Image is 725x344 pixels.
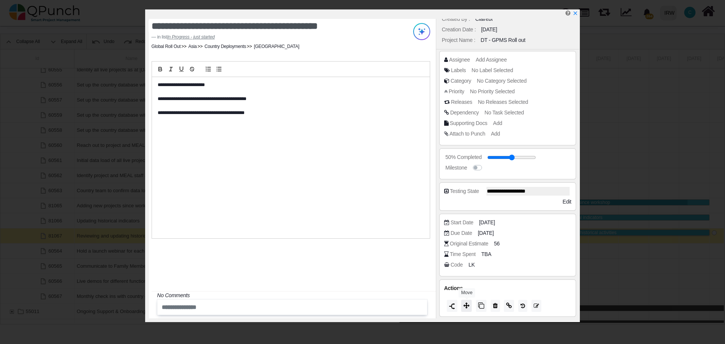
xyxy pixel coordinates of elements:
[485,110,524,116] span: No Task Selected
[451,66,466,74] div: Labels
[470,88,514,94] span: No Priority Selected
[477,78,527,84] span: No Category Selected
[450,250,476,258] div: Time Spent
[450,240,488,248] div: Original Estimate
[152,34,382,40] footer: in list
[480,36,525,44] div: DT - GPMS Roll out
[491,300,500,312] button: Delete
[450,187,479,195] div: Testing State
[504,300,514,312] button: Copy Link
[531,300,541,312] button: Edit
[494,240,500,248] span: 56
[491,131,500,137] span: Add
[450,109,479,117] div: Dependency
[442,36,476,44] div: Project Name :
[152,43,181,50] li: Global Roll Out
[518,300,527,312] button: History
[468,261,475,269] span: LK
[246,43,299,50] li: [GEOGRAPHIC_DATA]
[481,250,491,258] span: TBA
[450,119,487,127] div: Supporting Docs
[451,261,463,269] div: Code
[447,300,457,312] button: Split
[476,57,507,63] span: Add Assignee
[478,229,494,237] span: [DATE]
[197,43,246,50] li: Country Deployments
[445,153,482,161] div: 50% Completed
[459,288,475,298] div: Move
[444,285,463,291] span: Actions
[413,23,430,40] img: Try writing with AI
[181,43,197,50] li: Asia
[562,199,571,205] span: Edit
[451,219,473,227] div: Start Date
[167,34,215,40] cite: Source Title
[479,219,495,227] span: [DATE]
[449,56,470,64] div: Assignee
[451,77,471,85] div: Category
[449,303,455,309] img: split.9d50320.png
[493,120,502,126] span: Add
[167,34,215,40] u: In Progress - just started
[449,88,464,96] div: Priority
[451,98,472,106] div: Releases
[157,292,190,298] i: No Comments
[451,229,472,237] div: Due Date
[472,67,513,73] span: No Label Selected
[449,130,485,138] div: Attach to Punch
[476,300,486,312] button: Copy
[445,164,467,172] div: Milestone
[478,99,528,105] span: No Releases Selected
